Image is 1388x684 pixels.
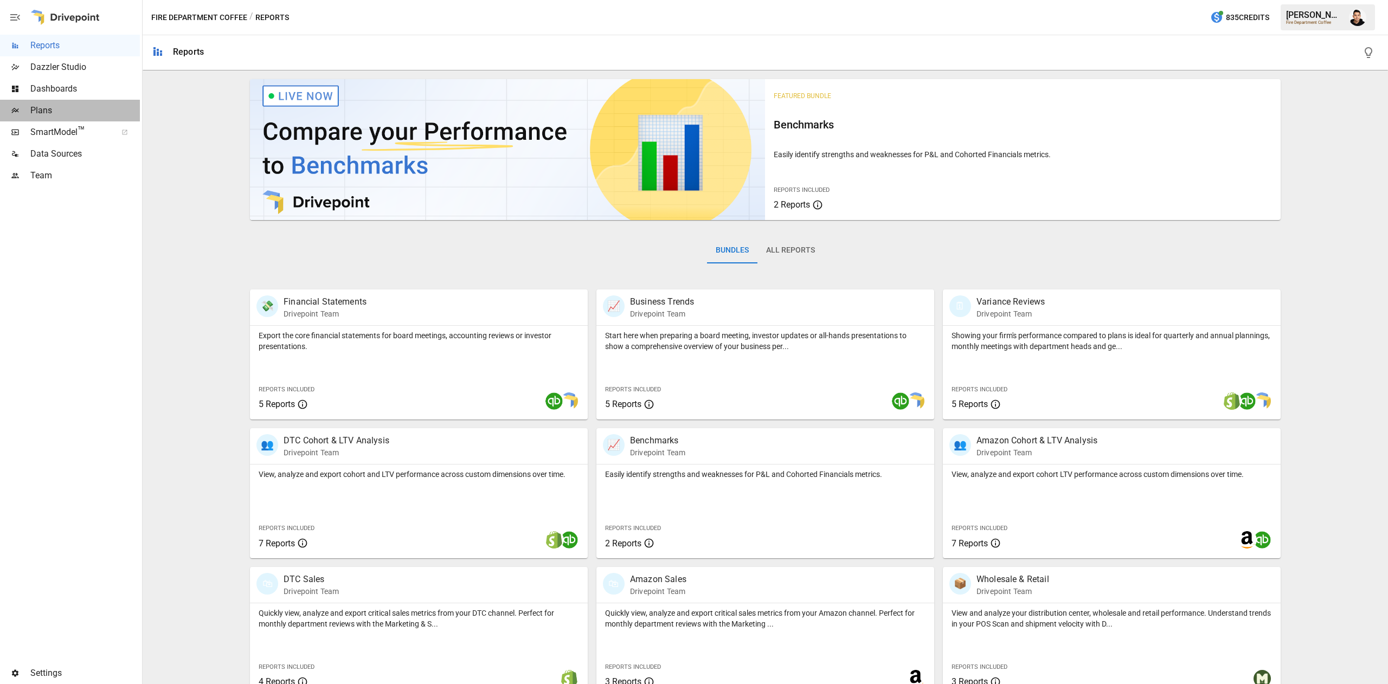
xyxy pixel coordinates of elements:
img: quickbooks [1254,531,1271,549]
img: video thumbnail [250,79,765,220]
span: 5 Reports [952,399,988,409]
p: Drivepoint Team [630,308,694,319]
span: SmartModel [30,126,110,139]
img: quickbooks [545,392,563,410]
p: Drivepoint Team [284,308,367,319]
p: Benchmarks [630,434,685,447]
p: Amazon Cohort & LTV Analysis [976,434,1097,447]
img: smart model [561,392,578,410]
p: Financial Statements [284,295,367,308]
p: Business Trends [630,295,694,308]
span: Reports Included [605,386,661,393]
span: Reports Included [774,186,830,193]
span: Reports Included [605,663,661,670]
span: Reports Included [952,525,1007,532]
div: 📈 [603,295,625,317]
span: Reports Included [259,663,314,670]
span: 835 Credits [1226,11,1269,24]
p: Wholesale & Retail [976,573,1049,586]
img: shopify [1223,392,1241,410]
div: 🗓 [949,295,971,317]
div: 📦 [949,573,971,595]
span: Data Sources [30,147,140,160]
img: quickbooks [1238,392,1256,410]
span: Reports Included [259,386,314,393]
span: Featured Bundle [774,92,831,100]
div: 👥 [256,434,278,456]
span: Reports Included [952,663,1007,670]
p: Drivepoint Team [284,447,389,458]
p: Export the core financial statements for board meetings, accounting reviews or investor presentat... [259,330,579,352]
button: Fire Department Coffee [151,11,247,24]
div: 🛍 [603,573,625,595]
div: 👥 [949,434,971,456]
span: Plans [30,104,140,117]
p: View and analyze your distribution center, wholesale and retail performance. Understand trends in... [952,608,1272,629]
span: Dazzler Studio [30,61,140,74]
p: View, analyze and export cohort LTV performance across custom dimensions over time. [952,469,1272,480]
img: shopify [545,531,563,549]
p: Easily identify strengths and weaknesses for P&L and Cohorted Financials metrics. [774,149,1271,160]
p: Drivepoint Team [976,586,1049,597]
button: All Reports [757,237,824,263]
span: ™ [78,124,85,138]
span: 5 Reports [259,399,295,409]
span: Dashboards [30,82,140,95]
p: Drivepoint Team [284,586,339,597]
p: Easily identify strengths and weaknesses for P&L and Cohorted Financials metrics. [605,469,926,480]
p: DTC Cohort & LTV Analysis [284,434,389,447]
span: Reports Included [605,525,661,532]
p: Showing your firm's performance compared to plans is ideal for quarterly and annual plannings, mo... [952,330,1272,352]
div: 🛍 [256,573,278,595]
div: [PERSON_NAME] [1286,10,1342,20]
div: / [249,11,253,24]
p: Variance Reviews [976,295,1045,308]
button: 835Credits [1206,8,1274,28]
span: Settings [30,667,140,680]
p: Drivepoint Team [976,447,1097,458]
button: Francisco Sanchez [1342,2,1373,33]
p: Amazon Sales [630,573,686,586]
div: Reports [173,47,204,57]
img: smart model [907,392,924,410]
span: Reports Included [259,525,314,532]
p: Drivepoint Team [976,308,1045,319]
p: Quickly view, analyze and export critical sales metrics from your DTC channel. Perfect for monthl... [259,608,579,629]
p: Drivepoint Team [630,586,686,597]
span: 2 Reports [774,199,810,210]
div: Fire Department Coffee [1286,20,1342,25]
span: Reports [30,39,140,52]
button: Bundles [707,237,757,263]
span: 2 Reports [605,538,641,549]
span: 7 Reports [259,538,295,549]
img: smart model [1254,392,1271,410]
p: Drivepoint Team [630,447,685,458]
p: Start here when preparing a board meeting, investor updates or all-hands presentations to show a ... [605,330,926,352]
p: DTC Sales [284,573,339,586]
img: quickbooks [892,392,909,410]
span: Reports Included [952,386,1007,393]
img: quickbooks [561,531,578,549]
div: 📈 [603,434,625,456]
span: Team [30,169,140,182]
div: 💸 [256,295,278,317]
span: 7 Reports [952,538,988,549]
img: Francisco Sanchez [1349,9,1366,26]
p: Quickly view, analyze and export critical sales metrics from your Amazon channel. Perfect for mon... [605,608,926,629]
h6: Benchmarks [774,116,1271,133]
img: amazon [1238,531,1256,549]
p: View, analyze and export cohort and LTV performance across custom dimensions over time. [259,469,579,480]
span: 5 Reports [605,399,641,409]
